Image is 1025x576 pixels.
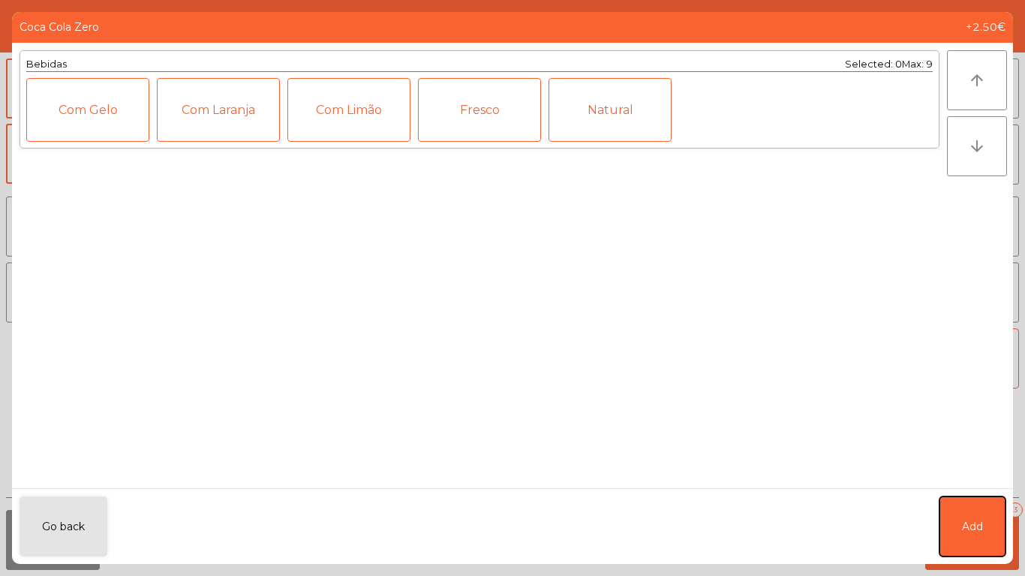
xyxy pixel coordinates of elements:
span: Selected: 0 [845,58,902,70]
i: arrow_downward [968,137,986,155]
div: Com Laranja [157,78,280,142]
div: Bebidas [26,57,67,71]
button: arrow_upward [947,50,1007,110]
span: Add [962,519,983,535]
div: Fresco [418,78,541,142]
div: Natural [549,78,672,142]
div: Com Limão [287,78,410,142]
i: arrow_upward [968,71,986,89]
button: arrow_downward [947,116,1007,176]
button: Add [939,496,1005,556]
span: +2.50€ [966,19,1005,35]
span: Coca Cola Zero [20,19,99,35]
span: Max: 9 [902,58,933,70]
div: Com Gelo [26,78,149,142]
button: Go back [20,496,107,556]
